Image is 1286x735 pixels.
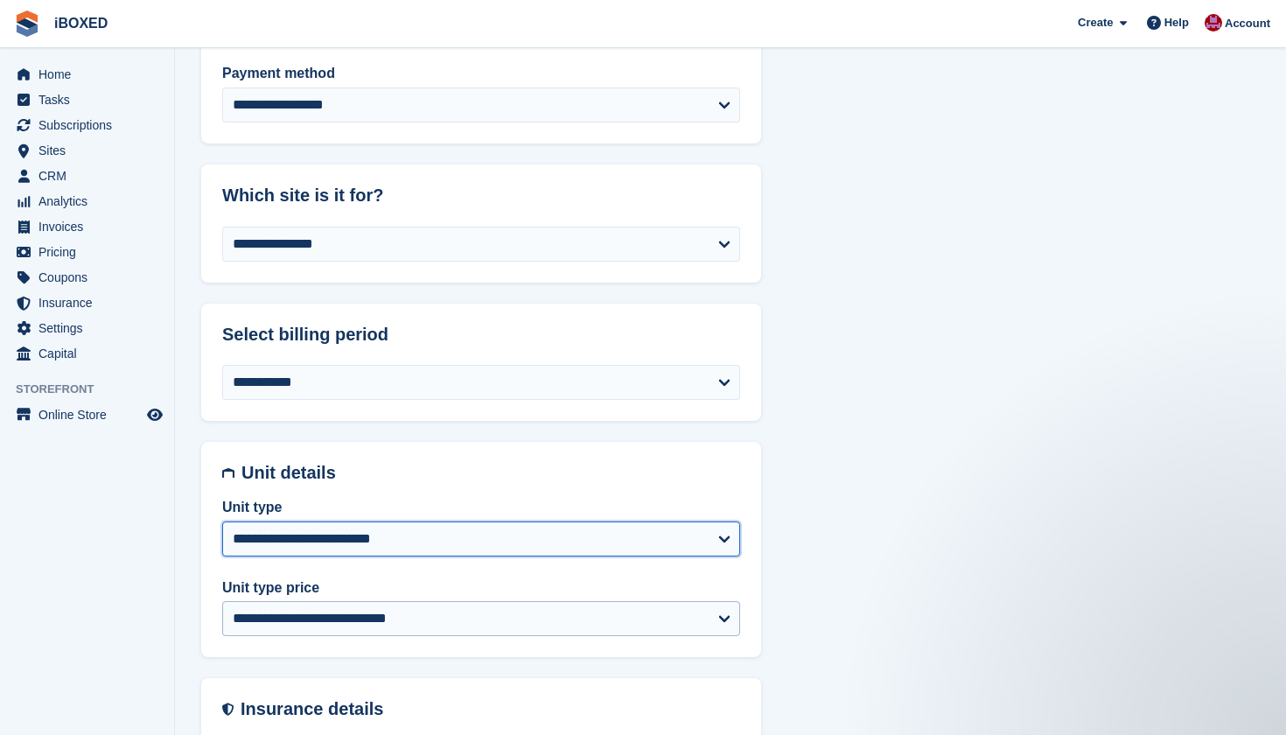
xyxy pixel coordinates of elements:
a: iBOXED [47,9,115,38]
h2: Which site is it for? [222,185,740,206]
label: Payment method [222,63,740,84]
h2: Insurance details [241,699,740,719]
img: Amanda Forder [1205,14,1222,31]
span: Online Store [38,402,143,427]
span: Capital [38,341,143,366]
a: menu [9,62,165,87]
span: Insurance [38,290,143,315]
a: menu [9,265,165,290]
a: Preview store [144,404,165,425]
label: Unit type [222,497,740,518]
a: menu [9,87,165,112]
span: Analytics [38,189,143,213]
a: menu [9,138,165,163]
img: stora-icon-8386f47178a22dfd0bd8f6a31ec36ba5ce8667c1dd55bd0f319d3a0aa187defe.svg [14,10,40,37]
a: menu [9,214,165,239]
span: CRM [38,164,143,188]
span: Create [1078,14,1113,31]
span: Invoices [38,214,143,239]
h2: Select billing period [222,325,740,345]
span: Home [38,62,143,87]
span: Storefront [16,381,174,398]
a: menu [9,189,165,213]
a: menu [9,402,165,427]
a: menu [9,113,165,137]
span: Pricing [38,240,143,264]
span: Tasks [38,87,143,112]
span: Sites [38,138,143,163]
a: menu [9,164,165,188]
label: Unit type price [222,577,740,598]
a: menu [9,341,165,366]
h2: Unit details [241,463,740,483]
span: Help [1164,14,1189,31]
span: Subscriptions [38,113,143,137]
a: menu [9,240,165,264]
a: menu [9,290,165,315]
a: menu [9,316,165,340]
span: Account [1225,15,1270,32]
img: insurance-details-icon-731ffda60807649b61249b889ba3c5e2b5c27d34e2e1fb37a309f0fde93ff34a.svg [222,699,234,719]
img: unit-details-icon-595b0c5c156355b767ba7b61e002efae458ec76ed5ec05730b8e856ff9ea34a9.svg [222,463,234,483]
span: Settings [38,316,143,340]
span: Coupons [38,265,143,290]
